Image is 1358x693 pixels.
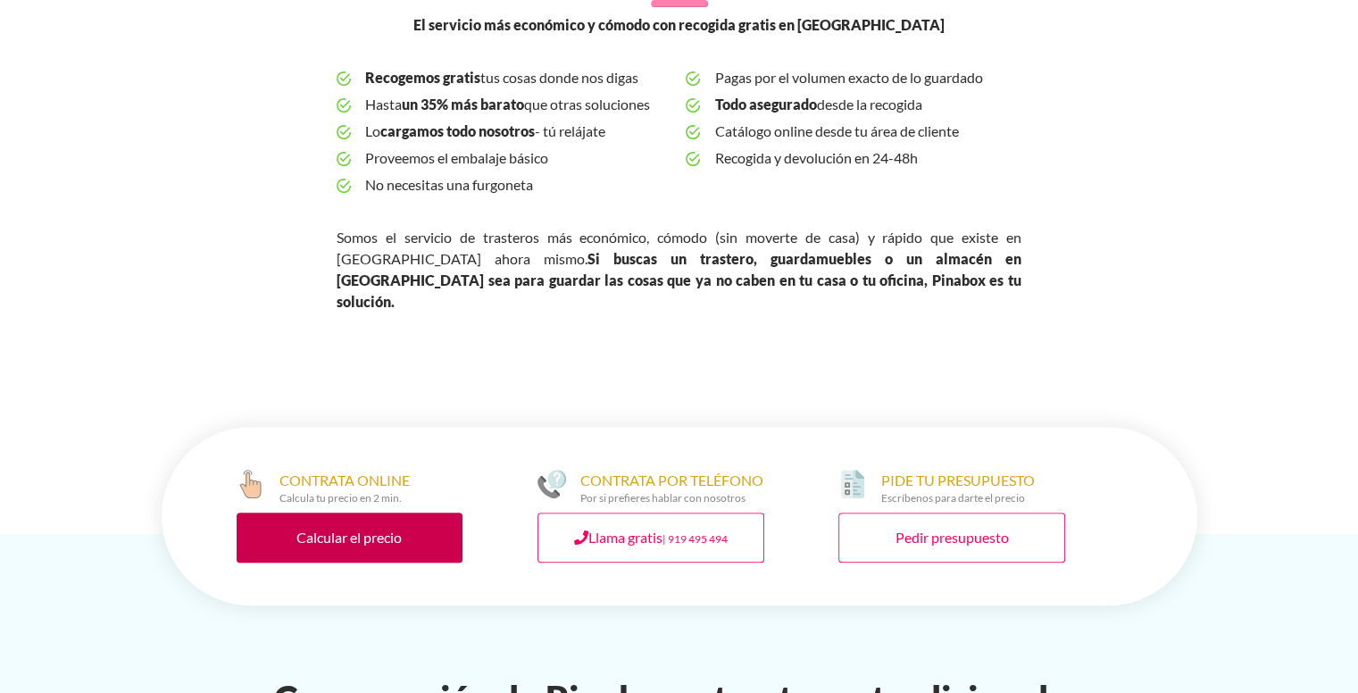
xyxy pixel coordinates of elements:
a: Calcular el precio [237,513,463,563]
div: PIDE TU PRESUPUESTO [881,470,1035,505]
b: Recogemos gratis [365,69,480,86]
small: | 919 495 494 [662,532,728,546]
span: tus cosas donde nos digas [365,64,671,91]
a: Llama gratis| 919 495 494 [537,513,764,563]
span: Proveemos el embalaje básico [365,145,671,171]
span: Recogida y devolución en 24-48h [714,145,1021,171]
div: Escríbenos para darte el precio [881,491,1035,505]
div: CONTRATA ONLINE [279,470,410,505]
div: Calcula tu precio en 2 min. [279,491,410,505]
b: Todo asegurado [714,96,816,113]
span: Lo - tú relájate [365,118,671,145]
span: Catálogo online desde tu área de cliente [714,118,1021,145]
span: El servicio más económico y cómodo con recogida gratis en [GEOGRAPHIC_DATA] [413,14,945,36]
a: Pedir presupuesto [838,513,1065,563]
p: Somos el servicio de trasteros más económico, cómodo (sin moverte de casa) y rápido que existe en... [337,227,1021,313]
span: Hasta que otras soluciones [365,91,671,118]
div: Por si prefieres hablar con nosotros [580,491,763,505]
iframe: Chat Widget [1037,465,1358,693]
strong: Si buscas un trastero, guardamuebles o un almacén en [GEOGRAPHIC_DATA] sea para guardar las cosas... [337,250,1021,310]
span: No necesitas una furgoneta [365,171,671,198]
b: cargamos todo nosotros [380,122,535,139]
span: Pagas por el volumen exacto de lo guardado [714,64,1021,91]
div: Widget de chat [1037,465,1358,693]
b: un 35% más barato [402,96,524,113]
span: desde la recogida [714,91,1021,118]
div: CONTRATA POR TELÉFONO [580,470,763,505]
